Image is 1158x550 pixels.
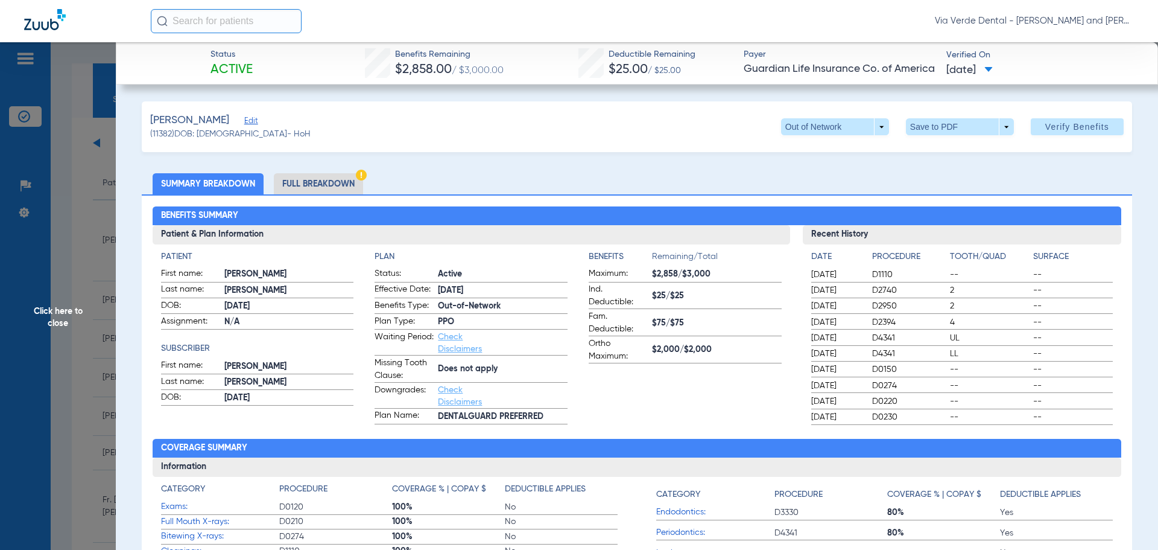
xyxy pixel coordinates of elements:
app-breakdown-title: Subscriber [161,342,354,355]
span: Deductible Remaining [609,48,695,61]
span: 2 [950,300,1030,312]
span: 80% [887,527,1000,539]
a: Check Disclaimers [438,386,482,406]
span: [DATE] [811,300,862,312]
span: [DATE] [811,395,862,408]
h2: Coverage Summary [153,439,1122,458]
span: [PERSON_NAME] [150,113,229,128]
span: D3330 [774,507,887,519]
span: Benefits Type: [375,299,434,314]
h4: Category [161,483,205,496]
span: 80% [887,507,1000,519]
span: [DATE] [811,411,862,423]
span: D0274 [872,380,946,392]
span: -- [950,380,1030,392]
span: DOB: [161,391,220,406]
span: [PERSON_NAME] [224,376,354,389]
span: DENTALGUARD PREFERRED [438,411,568,423]
h4: Procedure [774,488,823,501]
h3: Recent History [803,225,1122,245]
h2: Benefits Summary [153,206,1122,226]
span: -- [950,411,1030,423]
span: PPO [438,316,568,328]
button: Out of Network [781,118,889,135]
span: Effective Date: [375,283,434,298]
span: -- [1033,300,1113,312]
span: D4341 [872,348,946,360]
app-breakdown-title: Category [656,483,774,505]
span: 100% [392,516,505,528]
li: Full Breakdown [274,173,363,194]
span: No [505,501,618,513]
span: Guardian Life Insurance Co. of America [744,62,936,77]
span: -- [1033,348,1113,360]
span: Last name: [161,376,220,390]
h4: Patient [161,251,354,263]
span: $2,000/$2,000 [652,344,782,356]
app-breakdown-title: Tooth/Quad [950,251,1030,267]
span: Full Mouth X-rays: [161,516,279,528]
span: $75/$75 [652,317,782,330]
app-breakdown-title: Category [161,483,279,500]
span: Edit [244,117,255,128]
span: Ind. Deductible: [589,283,648,309]
span: Periodontics: [656,526,774,539]
span: Downgrades: [375,384,434,408]
span: -- [1033,316,1113,328]
span: D2394 [872,316,946,328]
span: Via Verde Dental - [PERSON_NAME] and [PERSON_NAME] DDS [935,15,1134,27]
span: [DATE] [811,380,862,392]
span: Plan Name: [375,409,434,424]
span: D0230 [872,411,946,423]
span: Payer [744,48,936,61]
span: Benefits Remaining [395,48,504,61]
button: Verify Benefits [1031,118,1124,135]
span: Active [210,62,253,78]
span: -- [1033,395,1113,408]
span: D0274 [279,531,392,543]
span: D0150 [872,363,946,376]
span: [DATE] [438,284,568,297]
span: (11382) DOB: [DEMOGRAPHIC_DATA] - HoH [150,128,311,141]
span: Maximum: [589,267,648,282]
span: [PERSON_NAME] [224,268,354,281]
span: $2,858/$3,000 [652,268,782,281]
span: UL [950,332,1030,344]
span: 100% [392,501,505,513]
span: Remaining/Total [652,251,782,267]
span: [DATE] [811,332,862,344]
span: Last name: [161,283,220,298]
app-breakdown-title: Plan [375,251,568,263]
span: Assignment: [161,315,220,330]
span: $2,858.00 [395,63,452,76]
span: No [505,531,618,543]
span: Verified On [946,49,1139,62]
span: D0120 [279,501,392,513]
span: D2740 [872,284,946,296]
span: 2 [950,284,1030,296]
span: Endodontics: [656,506,774,519]
span: -- [1033,363,1113,376]
span: [PERSON_NAME] [224,360,354,373]
button: Save to PDF [906,118,1014,135]
span: Does not apply [438,363,568,376]
span: Fam. Deductible: [589,310,648,336]
app-breakdown-title: Date [811,251,862,267]
span: -- [950,395,1030,408]
img: Zuub Logo [24,9,66,30]
span: [DATE] [946,63,993,78]
span: / $25.00 [648,66,681,75]
span: D0210 [279,516,392,528]
span: [DATE] [811,348,862,360]
h3: Information [153,458,1122,477]
span: [DATE] [811,363,862,376]
app-breakdown-title: Procedure [774,483,887,505]
span: Status [210,48,253,61]
span: $25.00 [609,63,648,76]
span: [DATE] [224,392,354,405]
span: DOB: [161,299,220,314]
span: [DATE] [811,316,862,328]
h4: Procedure [279,483,327,496]
span: Yes [1000,527,1113,539]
